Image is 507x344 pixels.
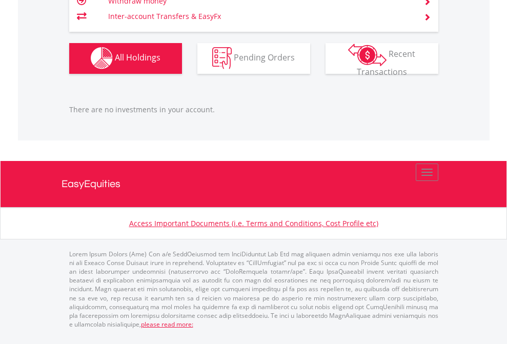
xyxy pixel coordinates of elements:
span: All Holdings [115,52,160,63]
img: transactions-zar-wht.png [348,44,387,66]
td: Inter-account Transfers & EasyFx [108,9,411,24]
a: Access Important Documents (i.e. Terms and Conditions, Cost Profile etc) [129,218,378,228]
span: Pending Orders [234,52,295,63]
p: There are no investments in your account. [69,105,438,115]
img: holdings-wht.png [91,47,113,69]
span: Recent Transactions [357,48,416,77]
a: EasyEquities [62,161,446,207]
p: Lorem Ipsum Dolors (Ame) Con a/e SeddOeiusmod tem InciDiduntut Lab Etd mag aliquaen admin veniamq... [69,250,438,329]
button: All Holdings [69,43,182,74]
button: Recent Transactions [326,43,438,74]
button: Pending Orders [197,43,310,74]
img: pending_instructions-wht.png [212,47,232,69]
a: please read more: [141,320,193,329]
